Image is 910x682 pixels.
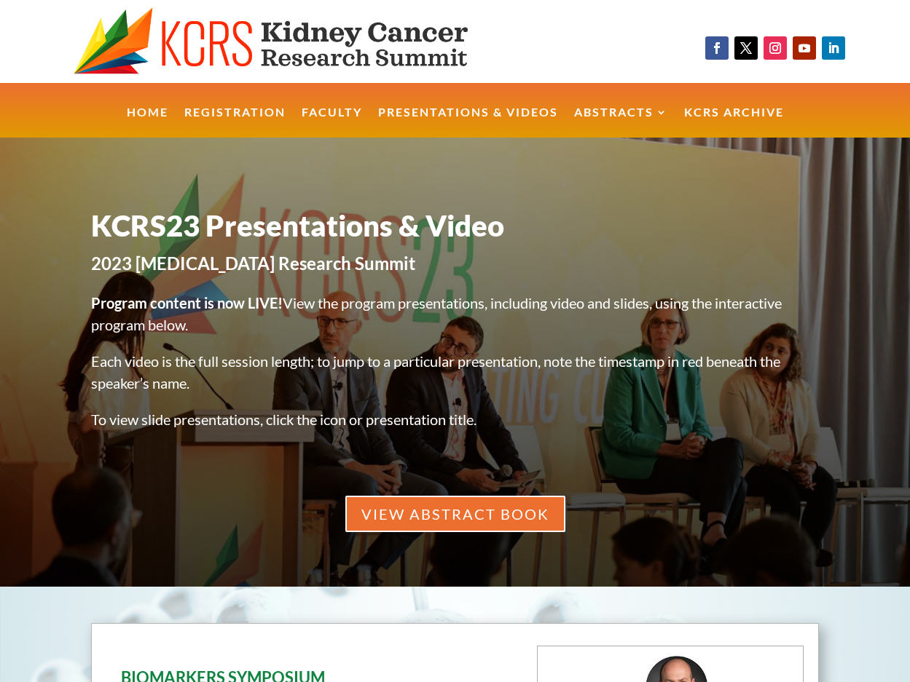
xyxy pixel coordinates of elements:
span: Each video is the full session length; to jump to a particular presentation, note the timestamp i... [91,352,780,392]
a: Presentations & Videos [378,107,558,138]
span: To view slide presentations, click the icon or presentation title. [91,411,476,428]
span: KCRS23 Presentations & Video [91,208,504,243]
a: Follow on LinkedIn [822,36,845,60]
a: Home [127,107,168,138]
img: KCRS generic logo wide [74,7,516,76]
a: Follow on Facebook [705,36,729,60]
a: View Abstract Book [345,496,565,532]
a: Abstracts [574,107,668,138]
strong: Program content is now LIVE! [91,294,283,312]
span: 2023 [MEDICAL_DATA] Research Summit [91,253,415,274]
a: Registration [184,107,286,138]
a: Follow on X [734,36,758,60]
span: View the program presentations, including video and slides, using the interactive program below. [91,294,782,333]
a: Follow on Instagram [764,36,787,60]
a: Faculty [302,107,362,138]
a: KCRS Archive [684,107,784,138]
a: Follow on Youtube [793,36,816,60]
